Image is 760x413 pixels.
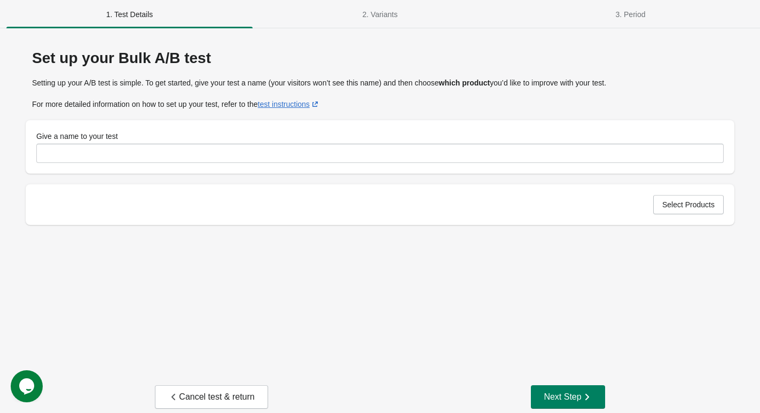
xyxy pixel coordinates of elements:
[258,100,320,108] a: test instructions
[32,50,728,67] div: Set up your Bulk A/B test
[507,5,754,24] span: 3. Period
[155,385,268,409] button: Cancel test & return
[36,131,118,142] label: Give a name to your test
[257,5,503,24] span: 2. Variants
[662,200,715,209] span: Select Products
[32,99,728,110] p: For more detailed information on how to set up your test, refer to the
[653,195,724,214] button: Select Products
[439,79,490,87] strong: which product
[544,392,592,402] div: Next Step
[168,392,254,402] div: Cancel test & return
[6,5,253,24] span: 1. Test Details
[11,370,45,402] iframe: chat widget
[531,385,605,409] button: Next Step
[32,77,728,88] p: Setting up your A/B test is simple. To get started, give your test a name (your visitors won’t se...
